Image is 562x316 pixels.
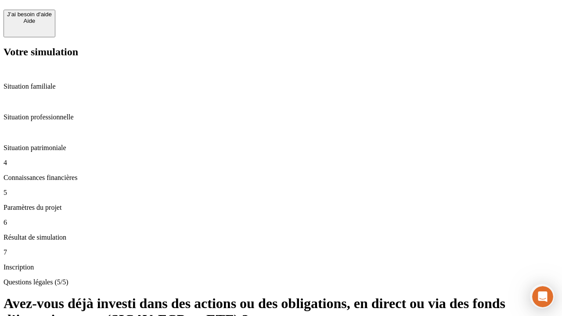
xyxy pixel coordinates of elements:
[532,286,553,307] iframe: Intercom live chat
[4,248,558,256] p: 7
[4,83,558,90] p: Situation familiale
[4,113,558,121] p: Situation professionnelle
[4,204,558,212] p: Paramètres du projet
[4,10,55,37] button: J’ai besoin d'aideAide
[530,284,555,309] iframe: Intercom live chat discovery launcher
[4,278,558,286] p: Questions légales (5/5)
[4,263,558,271] p: Inscription
[4,174,558,182] p: Connaissances financières
[4,159,558,167] p: 4
[4,46,558,58] h2: Votre simulation
[4,233,558,241] p: Résultat de simulation
[4,189,558,197] p: 5
[4,144,558,152] p: Situation patrimoniale
[7,18,52,24] div: Aide
[4,219,558,226] p: 6
[7,11,52,18] div: J’ai besoin d'aide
